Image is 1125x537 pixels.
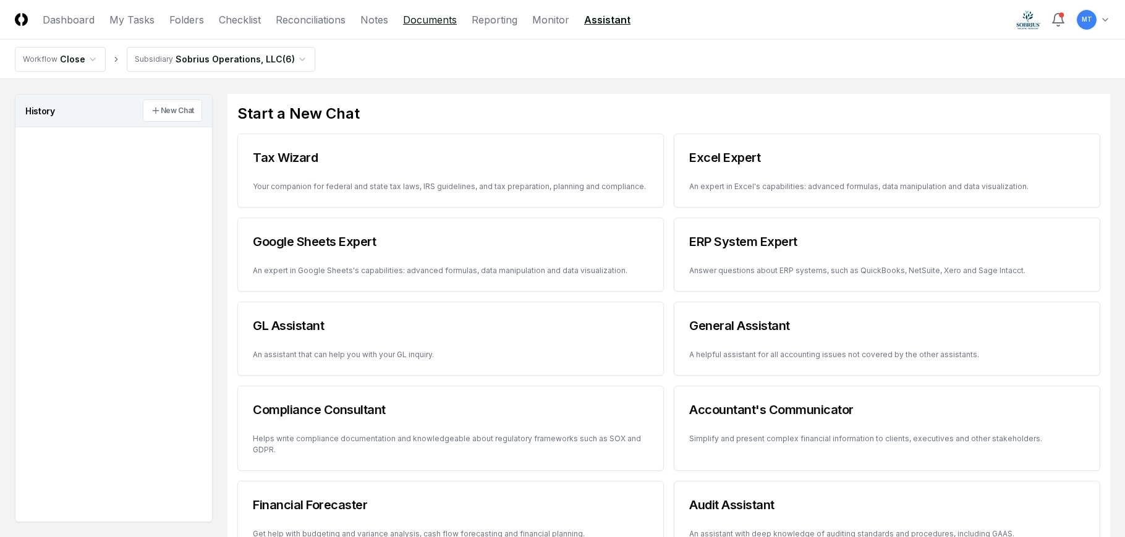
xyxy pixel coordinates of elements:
p: An expert in Google Sheets's capabilities: advanced formulas, data manipulation and data visualiz... [253,265,648,276]
button: New Chat [143,99,202,122]
a: Checklist [219,12,261,27]
a: Documents [403,12,457,27]
h3: Excel Expert [689,149,1085,166]
p: Your companion for federal and state tax laws, IRS guidelines, and tax preparation, planning and ... [253,181,648,192]
a: Reconciliations [276,12,346,27]
h3: Tax Wizard [253,149,648,166]
h3: History [15,95,212,127]
p: A helpful assistant for all accounting issues not covered by the other assistants. [689,349,1085,360]
span: MT [1082,15,1092,24]
p: Helps write compliance documentation and knowledgeable about regulatory frameworks such as SOX an... [253,433,648,455]
h3: General Assistant [689,317,1085,334]
div: Workflow [23,54,57,65]
button: MT [1076,9,1098,31]
h3: Financial Forecaster [253,496,648,514]
h3: GL Assistant [253,317,648,334]
img: Sobrius logo [1016,10,1041,30]
p: An expert in Excel's capabilities: advanced formulas, data manipulation and data visualization. [689,181,1085,192]
a: Monitor [532,12,569,27]
a: Reporting [472,12,517,27]
div: Subsidiary [135,54,173,65]
p: An assistant that can help you with your GL inquiry. [253,349,648,360]
h2: Start a New Chat [237,104,1100,124]
a: Notes [360,12,388,27]
a: Folders [169,12,204,27]
a: Dashboard [43,12,95,27]
img: Logo [15,13,28,26]
p: Answer questions about ERP systems, such as QuickBooks, NetSuite, Xero and Sage Intacct. [689,265,1085,276]
h3: Compliance Consultant [253,401,648,418]
h3: ERP System Expert [689,233,1085,250]
a: My Tasks [109,12,155,27]
p: Simplify and present complex financial information to clients, executives and other stakeholders. [689,433,1085,444]
h3: Audit Assistant [689,496,1085,514]
h3: Accountant's Communicator [689,401,1085,418]
a: Assistant [584,12,630,27]
h3: Google Sheets Expert [253,233,648,250]
nav: breadcrumb [15,47,315,72]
